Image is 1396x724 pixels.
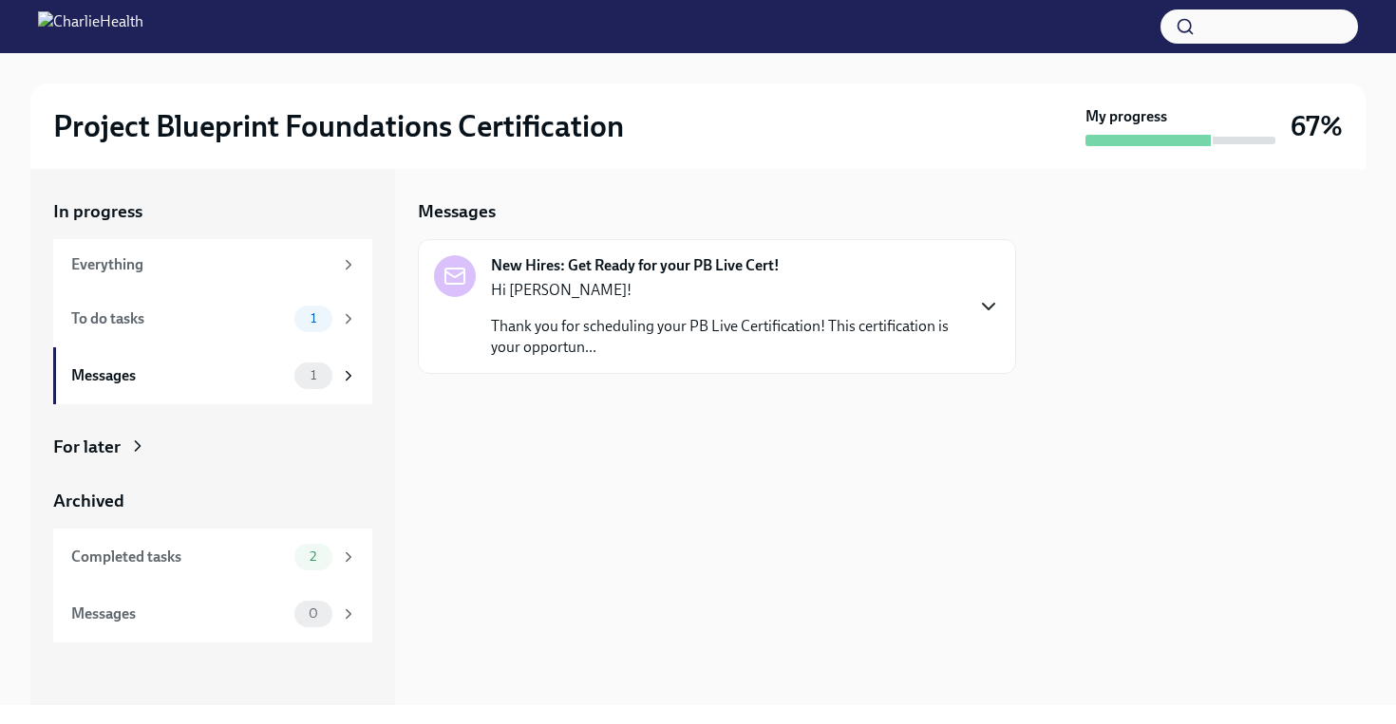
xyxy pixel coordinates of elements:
img: CharlieHealth [38,11,143,42]
strong: My progress [1085,106,1167,127]
span: 1 [299,311,328,325]
strong: New Hires: Get Ready for your PB Live Cert! [491,255,780,276]
h2: Project Blueprint Foundations Certification [53,107,624,145]
p: Hi [PERSON_NAME]! [491,280,962,301]
div: Messages [71,603,287,624]
div: Everything [71,254,332,275]
a: Messages1 [53,347,372,404]
span: 1 [299,368,328,382]
div: To do tasks [71,308,287,329]
span: 0 [297,606,330,621]
h5: Messages [418,199,496,224]
a: Completed tasks2 [53,529,372,585]
a: In progress [53,199,372,224]
h3: 67% [1291,109,1343,143]
div: For later [53,435,121,459]
a: Everything [53,239,372,290]
a: Messages0 [53,585,372,642]
a: Archived [53,489,372,513]
div: Completed tasks [71,547,287,567]
a: For later [53,435,372,459]
a: To do tasks1 [53,290,372,347]
span: 2 [298,549,328,564]
div: Messages [71,365,287,386]
p: Thank you for scheduling your PB Live Certification! This certification is your opportun... [491,316,962,358]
